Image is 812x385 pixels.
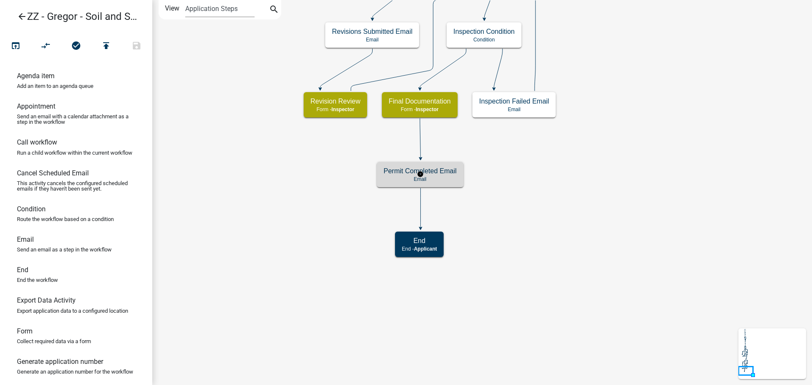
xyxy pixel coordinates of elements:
h5: Revisions Submitted Email [332,27,412,35]
span: Inspector [416,106,439,112]
h6: Cancel Scheduled Email [17,169,89,177]
p: This activity cancels the configured scheduled emails if they haven't been sent yet. [17,180,135,191]
p: Email [332,37,412,43]
h6: Email [17,235,34,243]
h6: Agenda item [17,72,55,80]
button: No problems [61,37,91,55]
p: Send an email as a step in the workflow [17,247,112,252]
h6: Export Data Activity [17,296,76,304]
p: End the workflow [17,277,58,283]
p: Generate an application number for the workflow [17,369,133,374]
p: Email [384,176,457,182]
i: open_in_browser [11,41,21,52]
p: Email [479,106,549,112]
button: Test Workflow [0,37,31,55]
p: Run a child workflow within the current workflow [17,150,132,156]
p: Condition [453,37,515,43]
i: check_circle [71,41,81,52]
button: Auto Layout [30,37,61,55]
h5: Permit Completed Email [384,167,457,175]
a: ZZ - Gregor - Soil and Site Evaluation Review [7,7,139,26]
h6: Condition [17,205,46,213]
p: Route the workflow based on a condition [17,216,114,222]
h5: End [402,237,437,245]
span: Applicant [414,246,437,252]
h6: Call workflow [17,138,57,146]
button: Save [121,37,152,55]
button: search [267,3,281,17]
h6: Appointment [17,102,55,110]
h6: Form [17,327,33,335]
i: compare_arrows [41,41,51,52]
h5: Inspection Failed Email [479,97,549,105]
i: publish [101,41,111,52]
i: arrow_back [17,11,27,23]
p: Export application data to a configured location [17,308,128,314]
button: Publish [91,37,121,55]
p: Add an item to an agenda queue [17,83,93,89]
h5: Revision Review [310,97,360,105]
h6: End [17,266,28,274]
h5: Inspection Condition [453,27,515,35]
span: Inspector [332,106,354,112]
i: search [269,4,279,16]
p: Form - [310,106,360,112]
p: Send an email with a calendar attachment as a step in the workflow [17,114,135,125]
div: Workflow actions [0,37,152,57]
p: Collect required data via a form [17,339,91,344]
i: save [132,41,142,52]
p: End - [402,246,437,252]
h6: Generate application number [17,358,103,366]
h5: Final Documentation [389,97,451,105]
p: Form - [389,106,451,112]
